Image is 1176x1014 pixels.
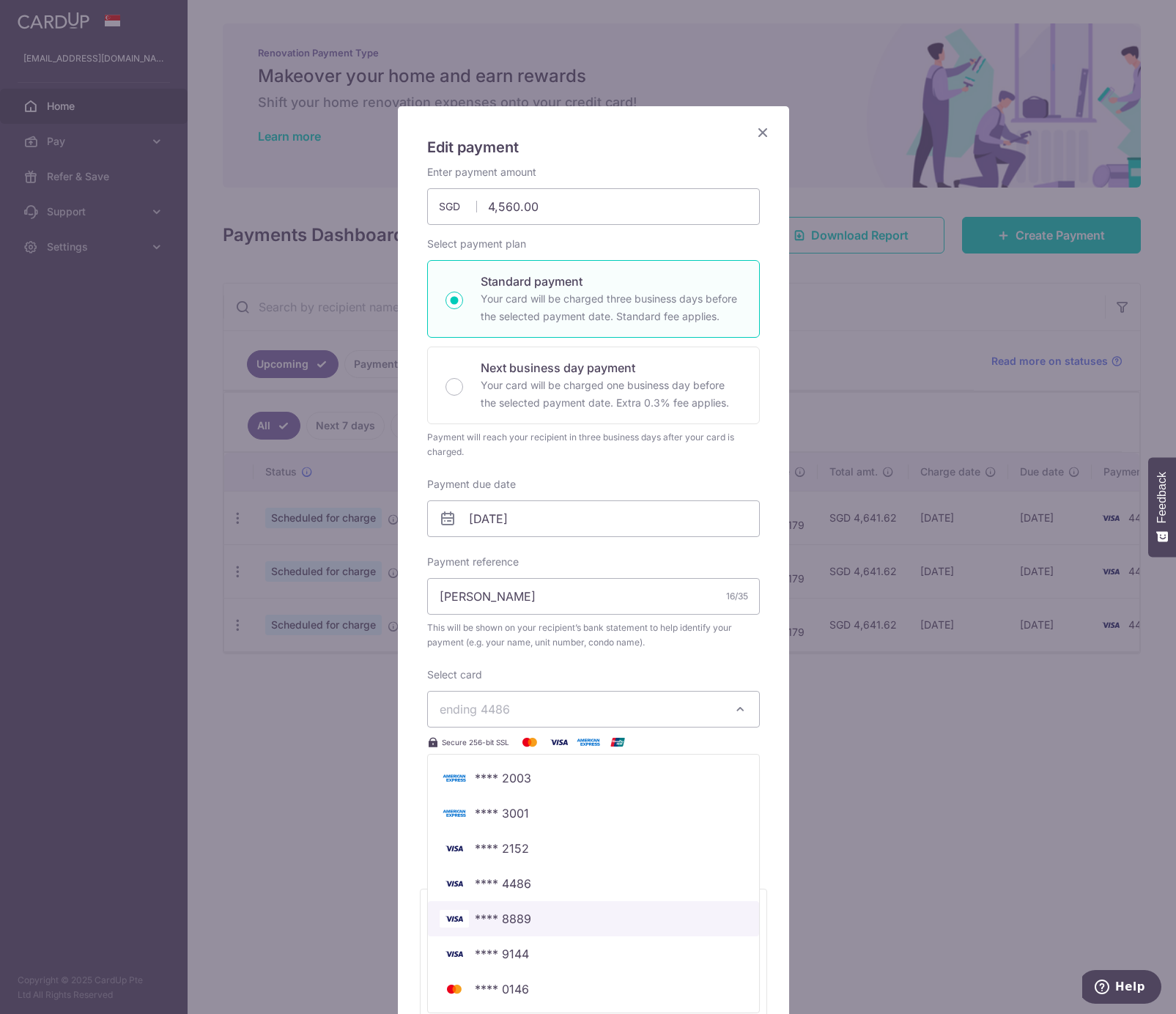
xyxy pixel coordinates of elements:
[427,188,760,225] input: 0.00
[427,621,760,650] span: This will be shown on your recipient’s bank statement to help identify your payment (e.g. your na...
[427,667,482,682] label: Select card
[1155,472,1169,523] span: Feedback
[603,733,632,751] img: UnionPay
[440,875,469,892] img: Bank Card
[427,477,516,492] label: Payment due date
[427,430,760,459] div: Payment will reach your recipient in three business days after your card is charged.
[439,199,477,214] span: SGD
[427,136,760,159] h5: Edit payment
[440,769,469,787] img: Bank Card
[440,980,469,998] img: Bank Card
[440,804,469,822] img: Bank Card
[427,500,760,537] input: DD / MM / YYYY
[481,377,742,412] p: Your card will be charged one business day before the selected payment date. Extra 0.3% fee applies.
[481,359,742,377] p: Next business day payment
[440,702,510,717] span: ending 4486
[427,691,760,728] button: ending 4486
[440,910,469,928] img: Bank Card
[481,290,742,325] p: Your card will be charged three business days before the selected payment date. Standard fee appl...
[440,840,469,857] img: Bank Card
[544,733,574,751] img: Visa
[726,589,748,604] div: 16/35
[1082,970,1161,1007] iframe: Opens a widget where you can find more information
[1148,457,1176,557] button: Feedback - Show survey
[754,124,772,141] button: Close
[574,733,603,751] img: American Express
[481,273,742,290] p: Standard payment
[515,733,544,751] img: Mastercard
[442,736,509,748] span: Secure 256-bit SSL
[427,237,526,251] label: Select payment plan
[427,165,536,180] label: Enter payment amount
[427,555,519,569] label: Payment reference
[440,945,469,963] img: Bank Card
